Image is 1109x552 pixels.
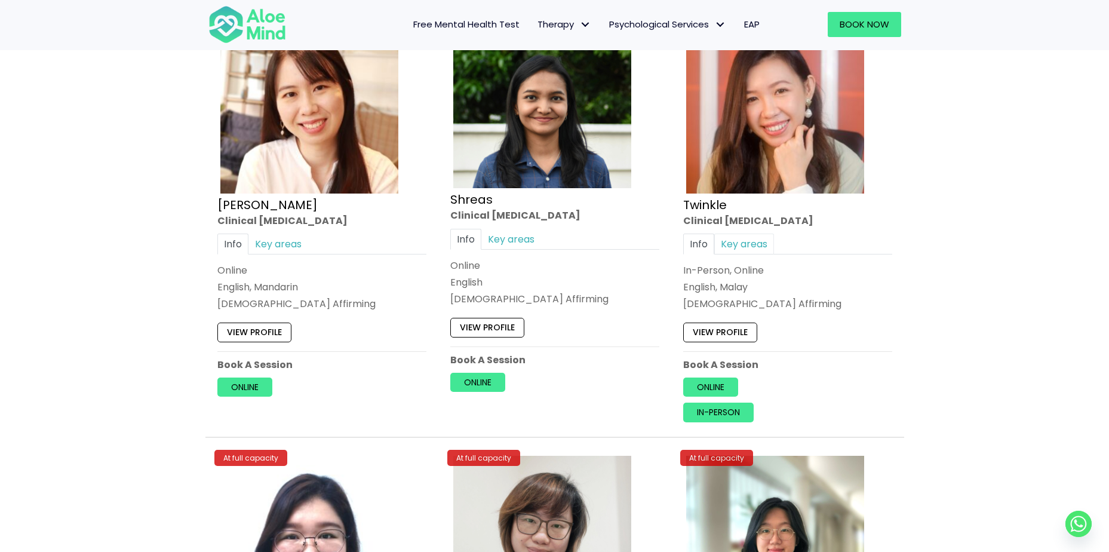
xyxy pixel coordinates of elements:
[609,18,726,30] span: Psychological Services
[450,259,659,272] div: Online
[302,12,769,37] nav: Menu
[600,12,735,37] a: Psychological ServicesPsychological Services: submenu
[683,358,892,372] p: Book A Session
[217,196,318,213] a: [PERSON_NAME]
[714,234,774,254] a: Key areas
[686,16,864,194] img: twinkle_cropped-300×300
[220,16,398,194] img: Kher-Yin-Profile-300×300
[404,12,529,37] a: Free Mental Health Test
[683,297,892,311] div: [DEMOGRAPHIC_DATA] Affirming
[217,280,426,294] p: English, Mandarin
[217,234,248,254] a: Info
[450,373,505,392] a: Online
[683,280,892,294] p: English, Malay
[481,228,541,249] a: Key areas
[217,263,426,277] div: Online
[450,228,481,249] a: Info
[217,378,272,397] a: Online
[683,234,714,254] a: Info
[1065,511,1092,537] a: Whatsapp
[683,403,754,422] a: In-person
[744,18,760,30] span: EAP
[537,18,591,30] span: Therapy
[453,16,631,188] img: Shreas clinical psychologist
[840,18,889,30] span: Book Now
[712,16,729,33] span: Psychological Services: submenu
[683,378,738,397] a: Online
[217,358,426,372] p: Book A Session
[828,12,901,37] a: Book Now
[450,292,659,306] div: [DEMOGRAPHIC_DATA] Affirming
[214,450,287,466] div: At full capacity
[577,16,594,33] span: Therapy: submenu
[683,263,892,277] div: In-Person, Online
[529,12,600,37] a: TherapyTherapy: submenu
[217,213,426,227] div: Clinical [MEDICAL_DATA]
[447,450,520,466] div: At full capacity
[450,318,524,337] a: View profile
[217,297,426,311] div: [DEMOGRAPHIC_DATA] Affirming
[735,12,769,37] a: EAP
[413,18,520,30] span: Free Mental Health Test
[683,213,892,227] div: Clinical [MEDICAL_DATA]
[208,5,286,44] img: Aloe mind Logo
[217,323,291,342] a: View profile
[450,353,659,367] p: Book A Session
[683,196,727,213] a: Twinkle
[450,208,659,222] div: Clinical [MEDICAL_DATA]
[680,450,753,466] div: At full capacity
[450,191,493,208] a: Shreas
[248,234,308,254] a: Key areas
[450,275,659,289] p: English
[683,323,757,342] a: View profile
